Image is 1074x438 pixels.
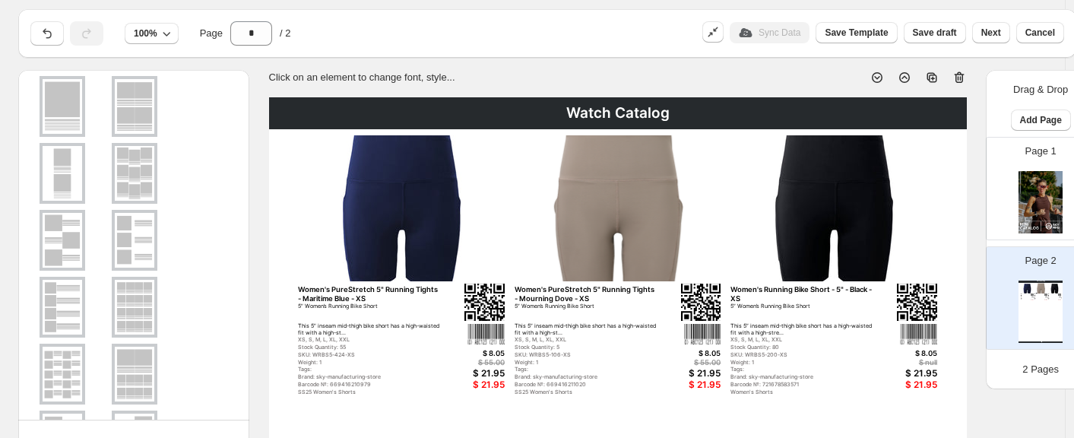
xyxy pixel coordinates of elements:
img: g2x1_4x2v1 [115,347,154,401]
img: primaryImage [730,135,937,282]
span: Next [981,27,1001,39]
img: barcode [1045,297,1047,298]
div: $ 21.95 [1029,300,1034,301]
span: Save Template [825,27,888,39]
div: Tags: [298,367,440,373]
div: Tags: [515,367,657,373]
span: / 2 [280,26,290,41]
div: Barcode №: 669416210979 [298,382,440,389]
img: g1x4v1 [43,280,82,335]
div: Women's PureStretch 5" Running Tights - Mourning Dove - XS [1034,294,1044,294]
button: Save draft [904,22,966,43]
div: $ 21.95 [1043,300,1047,301]
img: g2x5v1 [43,347,82,401]
div: Brand: sky-manufacturing-store [515,374,657,381]
p: Page 1 [1025,144,1057,159]
div: Stock Quantity: 5 [515,344,657,351]
img: primaryImage [515,135,721,282]
button: Add Page [1011,109,1071,131]
div: $ 55.00 [647,358,721,367]
img: primaryImage [298,135,505,282]
span: Add Page [1020,114,1062,126]
div: Brand: sky-manufacturing-store [298,374,440,381]
button: Cancel [1016,22,1064,43]
img: g1x3v2 [43,213,82,268]
span: 100% [134,27,157,40]
img: primaryImage [1034,283,1047,293]
div: SKU: WRBS5-200-XS [730,352,873,359]
div: 5” Women’s Running Bike Short This 5” inseam mid-thigh bike short has a high-waisted fit with a h... [515,303,657,336]
div: XS, S, M, L, XL, XXL [730,337,873,344]
img: g1x3v3 [115,213,154,268]
div: $ 21.95 [431,379,505,390]
img: g1x1v1 [43,79,82,134]
div: Watch Catalog [269,97,967,129]
div: $ 8.05 [431,349,505,357]
img: qrcode [1058,294,1060,296]
img: g1x2v1 [43,146,82,201]
div: $ 8.05 [647,349,721,357]
img: primaryImage [1048,283,1061,293]
div: SS25 Women's Shorts [1034,300,1044,300]
button: 100% [125,23,179,44]
div: Stock Quantity: 55 [298,344,440,351]
div: $ 21.95 [647,379,721,390]
img: g3x3v2 [115,146,154,201]
div: SKU: WRBS5-424-XS [298,352,440,359]
p: 2 Pages [1022,362,1059,377]
div: Barcode №: 669416211020 [515,382,657,389]
img: barcode [684,323,721,344]
span: Page [200,26,223,41]
div: Weight: 1 [298,360,440,367]
img: g2x2v1 [115,79,154,134]
img: qrcode [1044,294,1047,296]
div: Women's PureStretch 5" Running Tights - Mourning Dove - XS [515,285,657,303]
div: Stock Quantity: 80 [730,344,873,351]
div: $ 21.95 [1029,300,1034,300]
div: XS, S, M, L, XL, XXL [515,337,657,344]
div: $ null [863,358,937,367]
img: g4x4v1 [115,280,154,335]
div: $ 21.95 [431,368,505,379]
img: qrcode [681,284,721,322]
div: 5” Women’s Running Bike Short This 5” inseam mid-thigh bike short has a high-waisted fit with a h... [1048,294,1057,296]
img: qrcode [464,284,505,322]
div: 5” Women’s Running Bike Short This 5” inseam mid-thigh bike short has a high-waisted fit with a h... [298,303,440,336]
img: barcode [1031,297,1034,298]
div: $ 55.00 [431,358,505,367]
img: barcode [1059,297,1061,298]
img: qrcode [1031,294,1033,296]
button: Save Template [816,22,897,43]
div: Weight: 1 [730,360,873,367]
div: Women's PureStretch 5" Running Tights - Maritime Blue - XS [298,285,440,303]
div: SS25 Women's Shorts [515,389,657,396]
div: $ 8.05 [863,349,937,357]
div: XS, S, M, L, XL, XXL [298,337,440,344]
img: barcode [467,323,504,344]
div: Tags: [730,367,873,373]
p: Drag & Drop [1013,82,1068,97]
div: $ 21.95 [1057,300,1061,301]
div: 5” Women’s Running Bike Short This 5” inseam mid-thigh bike short has a high-waisted fit with a h... [730,303,873,336]
div: Watch Catalog [1019,281,1063,283]
img: barcode [900,323,936,344]
div: SS25 Women's Shorts [1021,300,1030,300]
img: primaryImage [1021,283,1034,293]
img: qrcode [897,284,937,322]
div: $ 21.95 [863,379,937,390]
div: Women's Shorts [1048,300,1057,300]
span: Save draft [913,27,957,39]
div: 5” Women’s Running Bike Short This 5” inseam mid-thigh bike short has a high-waisted fit with a h... [1034,294,1044,296]
img: cover page [1019,171,1063,233]
span: Cancel [1025,27,1055,39]
div: Watch Catalog | Page undefined [1019,341,1063,343]
div: $ 21.95 [1043,300,1047,300]
div: Weight: 1 [515,360,657,367]
button: Next [972,22,1010,43]
div: Women's PureStretch 5" Running Tights - Maritime Blue - XS [1021,294,1030,294]
div: Women's Running Bike Short - 5" - Black - XS [1048,294,1057,294]
div: $ 21.95 [647,368,721,379]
